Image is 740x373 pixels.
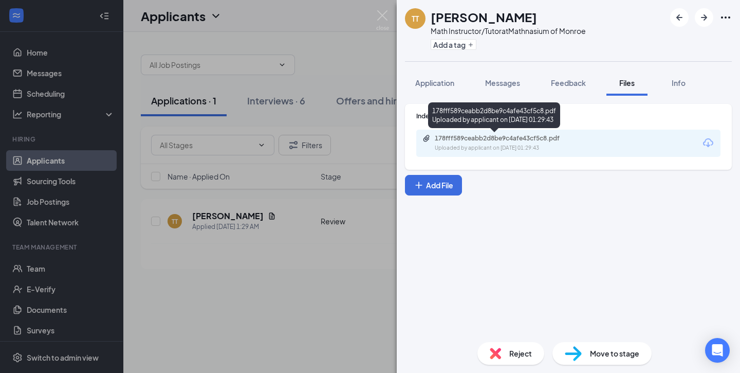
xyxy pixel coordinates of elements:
svg: Paperclip [422,134,431,143]
div: TT [412,13,419,24]
span: Files [619,78,635,87]
a: Paperclip178fff589ceabb2d8be9c4afe43cf5c8.pdfUploaded by applicant on [DATE] 01:29:43 [422,134,589,152]
span: Reject [509,348,532,359]
svg: Plus [468,42,474,48]
svg: ArrowRight [698,11,710,24]
span: Feedback [551,78,586,87]
h1: [PERSON_NAME] [431,8,537,26]
span: Messages [485,78,520,87]
button: ArrowRight [695,8,713,27]
svg: Download [702,137,714,149]
div: Math Instructor/Tutor at Mathnasium of Monroe [431,26,586,36]
svg: Plus [414,180,424,190]
button: Add FilePlus [405,175,462,196]
button: ArrowLeftNew [670,8,689,27]
div: 178fff589ceabb2d8be9c4afe43cf5c8.pdf [435,134,579,143]
div: Open Intercom Messenger [705,338,730,363]
span: Application [415,78,454,87]
div: 178fff589ceabb2d8be9c4afe43cf5c8.pdf Uploaded by applicant on [DATE] 01:29:43 [428,102,560,128]
svg: ArrowLeftNew [673,11,686,24]
span: Move to stage [590,348,639,359]
span: Info [672,78,686,87]
svg: Ellipses [719,11,732,24]
div: Uploaded by applicant on [DATE] 01:29:43 [435,144,589,152]
button: PlusAdd a tag [431,39,476,50]
div: Indeed Resume [416,112,720,120]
